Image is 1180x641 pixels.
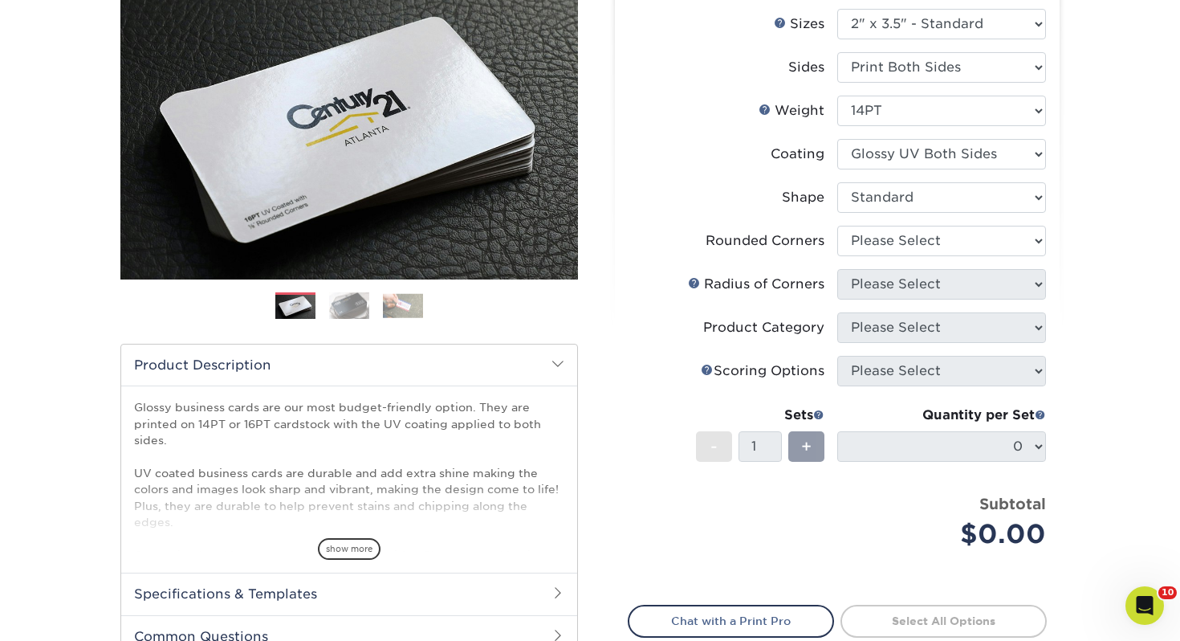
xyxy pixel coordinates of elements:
[703,318,824,337] div: Product Category
[801,435,812,459] span: +
[1125,586,1164,625] iframe: Intercom live chat
[701,361,824,381] div: Scoring Options
[710,435,718,459] span: -
[837,406,1046,425] div: Quantity per Set
[979,495,1046,512] strong: Subtotal
[1158,586,1177,599] span: 10
[696,406,824,425] div: Sets
[706,231,824,251] div: Rounded Corners
[840,605,1047,637] a: Select All Options
[771,145,824,164] div: Coating
[121,573,577,614] h2: Specifications & Templates
[134,399,564,612] p: Glossy business cards are our most budget-friendly option. They are printed on 14PT or 16PT cards...
[774,14,824,34] div: Sizes
[121,345,577,386] h2: Product Description
[628,605,834,637] a: Chat with a Print Pro
[329,292,369,320] img: Business Cards 02
[4,592,136,635] iframe: Google Customer Reviews
[318,538,380,560] span: show more
[383,293,423,318] img: Business Cards 03
[275,287,315,327] img: Business Cards 01
[688,275,824,294] div: Radius of Corners
[788,58,824,77] div: Sides
[782,188,824,207] div: Shape
[849,515,1046,553] div: $0.00
[759,101,824,120] div: Weight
